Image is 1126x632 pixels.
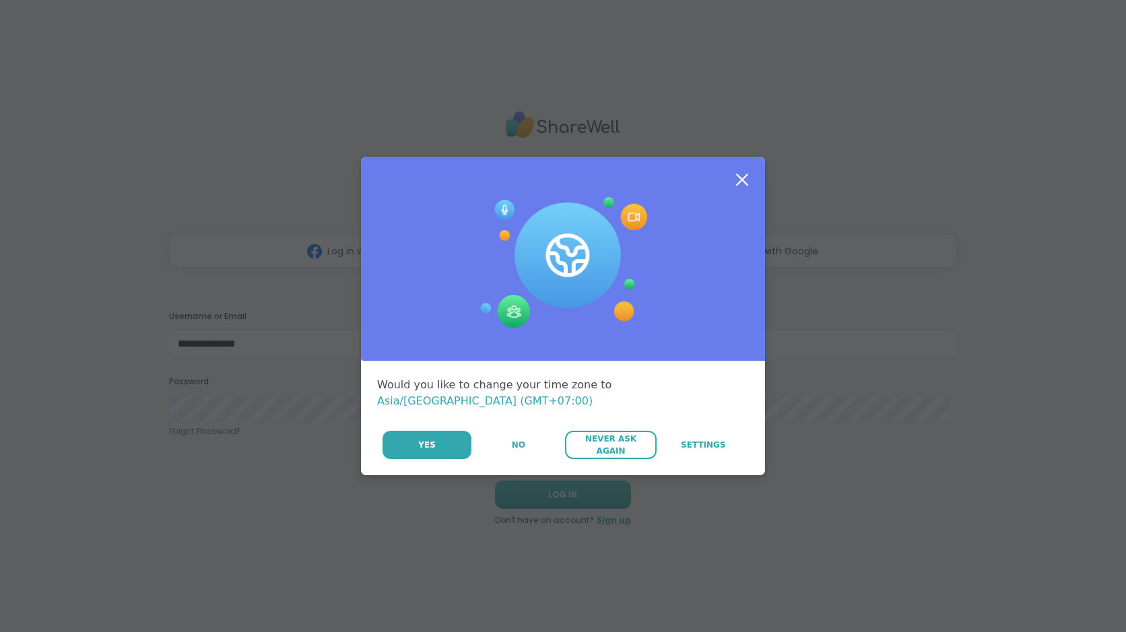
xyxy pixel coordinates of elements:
button: Never Ask Again [565,431,656,459]
button: No [473,431,564,459]
span: No [512,439,525,451]
span: Yes [418,439,436,451]
a: Settings [658,431,749,459]
span: Settings [681,439,726,451]
span: Asia/[GEOGRAPHIC_DATA] (GMT+07:00) [377,394,593,407]
span: Never Ask Again [572,433,649,457]
button: Yes [383,431,471,459]
div: Would you like to change your time zone to [377,377,749,409]
img: Session Experience [479,197,647,329]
